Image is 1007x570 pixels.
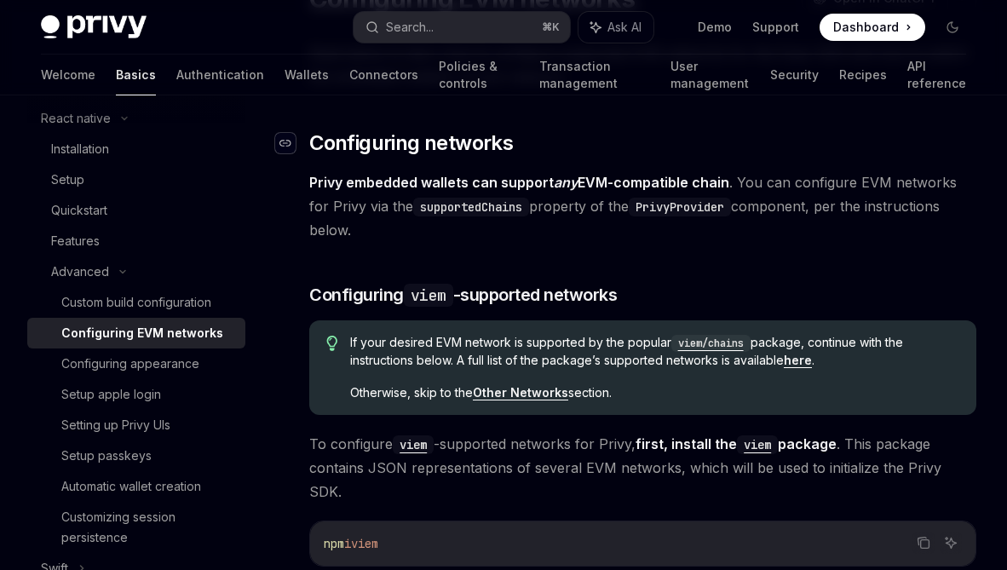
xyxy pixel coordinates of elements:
button: Copy the contents from the code block [912,532,935,554]
div: Custom build configuration [61,292,211,313]
a: API reference [907,55,966,95]
a: Recipes [839,55,887,95]
code: viem [404,284,453,307]
span: Configuring -supported networks [309,283,617,307]
div: Configuring EVM networks [61,323,223,343]
a: Authentication [176,55,264,95]
strong: Privy embedded wallets can support EVM-compatible chain [309,174,729,191]
span: To configure -supported networks for Privy, . This package contains JSON representations of sever... [309,432,976,504]
code: viem [737,435,778,454]
a: Setup apple login [27,379,245,410]
span: If your desired EVM network is supported by the popular package, continue with the instructions b... [350,334,959,369]
a: Wallets [285,55,329,95]
div: Features [51,231,100,251]
div: Advanced [51,262,109,282]
code: viem/chains [671,335,751,352]
a: Connectors [349,55,418,95]
span: npm [324,536,344,551]
a: viem [393,435,434,452]
a: here [784,353,812,368]
a: Dashboard [820,14,925,41]
a: Transaction management [539,55,650,95]
div: Setup apple login [61,384,161,405]
div: Search... [386,17,434,37]
code: PrivyProvider [629,198,731,216]
a: viem [737,435,778,452]
div: Quickstart [51,200,107,221]
a: Configuring appearance [27,348,245,379]
button: Search...⌘K [354,12,569,43]
span: Configuring networks [309,130,513,157]
a: Security [770,55,819,95]
a: Customizing session persistence [27,502,245,553]
a: Configuring EVM networks [27,318,245,348]
a: Basics [116,55,156,95]
code: supportedChains [413,198,529,216]
em: any [554,174,578,191]
a: Installation [27,134,245,164]
button: Toggle dark mode [939,14,966,41]
a: Setup passkeys [27,440,245,471]
button: Ask AI [578,12,653,43]
div: Customizing session persistence [61,507,235,548]
button: Ask AI [940,532,962,554]
div: Setup passkeys [61,446,152,466]
a: Features [27,226,245,256]
img: dark logo [41,15,147,39]
strong: Other Networks [473,385,568,400]
a: Custom build configuration [27,287,245,318]
div: Installation [51,139,109,159]
a: viem/chains [671,335,751,349]
span: i [344,536,351,551]
a: Navigate to header [275,130,309,157]
span: ⌘ K [542,20,560,34]
a: Other Networks [473,385,568,400]
span: viem [351,536,378,551]
div: Setting up Privy UIs [61,415,170,435]
a: Quickstart [27,195,245,226]
a: Setup [27,164,245,195]
div: Setup [51,170,84,190]
a: Demo [698,19,732,36]
a: User management [670,55,750,95]
a: Setting up Privy UIs [27,410,245,440]
a: Policies & controls [439,55,519,95]
div: Automatic wallet creation [61,476,201,497]
code: viem [393,435,434,454]
a: Welcome [41,55,95,95]
div: Configuring appearance [61,354,199,374]
svg: Tip [326,336,338,351]
span: Otherwise, skip to the section. [350,384,959,401]
span: Dashboard [833,19,899,36]
a: Automatic wallet creation [27,471,245,502]
strong: first, install the package [636,435,837,452]
span: . You can configure EVM networks for Privy via the property of the component, per the instruction... [309,170,976,242]
span: Ask AI [607,19,642,36]
a: Support [752,19,799,36]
